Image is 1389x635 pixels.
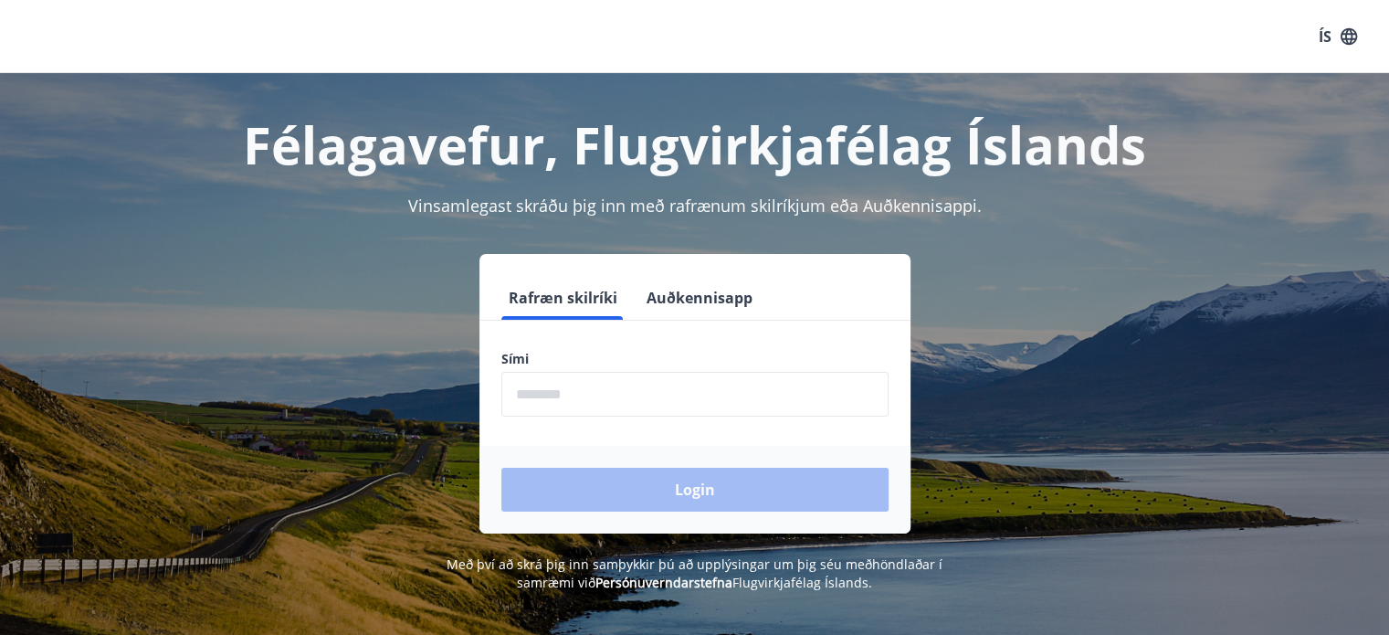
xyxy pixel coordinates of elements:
[447,556,942,591] span: Með því að skrá þig inn samþykkir þú að upplýsingar um þig séu meðhöndlaðar í samræmi við Flugvir...
[501,350,889,368] label: Sími
[1309,20,1367,53] button: ÍS
[408,195,982,217] span: Vinsamlegast skráðu þig inn með rafrænum skilríkjum eða Auðkennisappi.
[639,276,760,320] button: Auðkennisapp
[595,574,732,591] a: Persónuverndarstefna
[59,110,1331,179] h1: Félagavefur, Flugvirkjafélag Íslands
[501,276,625,320] button: Rafræn skilríki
